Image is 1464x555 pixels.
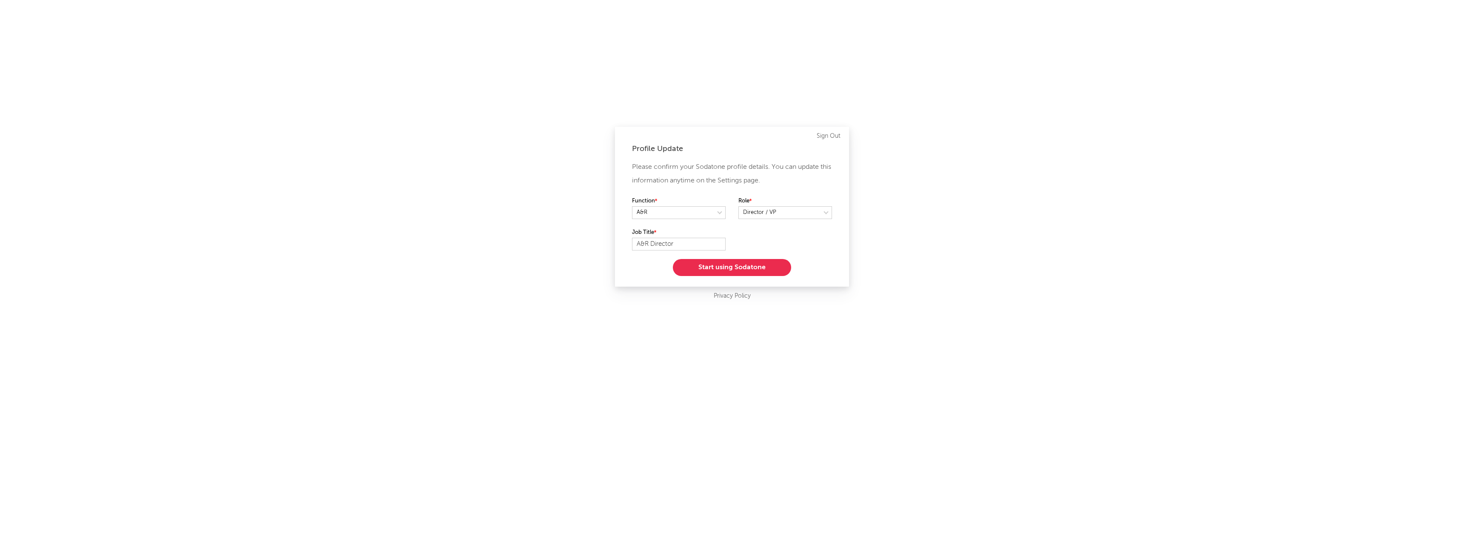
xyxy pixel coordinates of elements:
[673,259,791,276] button: Start using Sodatone
[632,144,832,154] div: Profile Update
[632,228,726,238] label: Job Title
[738,196,832,206] label: Role
[817,131,841,141] a: Sign Out
[632,160,832,188] p: Please confirm your Sodatone profile details. You can update this information anytime on the Sett...
[632,196,726,206] label: Function
[714,291,751,302] a: Privacy Policy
